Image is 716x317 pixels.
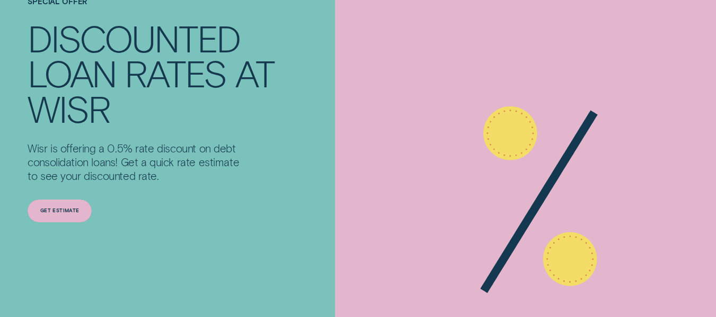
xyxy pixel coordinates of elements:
[28,90,109,125] div: Wisr
[28,20,240,55] div: Discounted
[28,200,92,222] a: Get estimate
[40,209,79,213] div: Get estimate
[125,55,226,90] div: rates
[28,142,245,183] p: Wisr is offering a 0.5% rate discount on debt consolidation loans! Get a quick rate estimate to s...
[235,55,274,90] div: at
[28,55,116,90] div: loan
[28,20,273,125] h4: Discounted loan rates at Wisr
